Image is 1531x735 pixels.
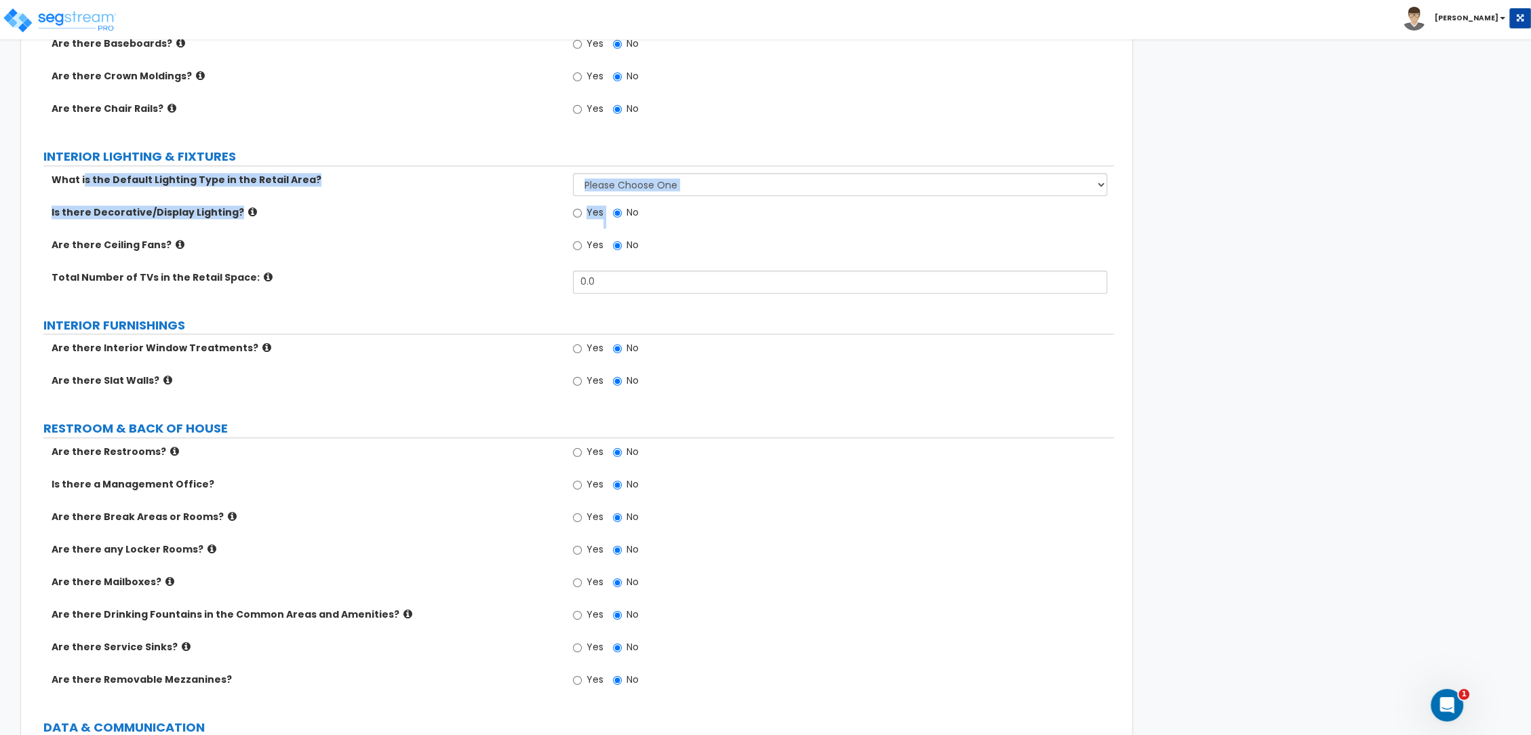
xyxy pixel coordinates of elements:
input: No [613,608,622,622]
label: Are there Interior Window Treatments? [52,341,271,355]
label: Yes [573,374,603,397]
b: [PERSON_NAME] [1435,13,1498,23]
input: No [613,69,622,84]
input: No [613,673,622,688]
i: click for more info! [165,576,174,587]
input: Yes [573,510,582,525]
input: No [613,510,622,525]
label: Yes [573,575,603,598]
input: No [613,477,622,492]
input: Yes [573,575,582,590]
label: No [613,374,639,397]
img: logo_pro_r.png [2,7,117,34]
label: Yes [573,37,603,60]
label: Are there Slat Walls? [52,374,172,387]
label: No [613,69,639,92]
label: No [613,608,639,631]
label: No [613,205,639,229]
span: 1 [1458,689,1469,700]
input: Yes [573,542,582,557]
img: avatar.png [1402,7,1426,31]
label: No [613,575,639,598]
input: No [613,445,622,460]
i: click for more info! [176,239,184,250]
i: click for more info! [248,207,257,217]
input: Yes [573,238,582,253]
input: No [613,542,622,557]
input: No [613,205,622,220]
label: No [613,102,639,125]
input: Yes [573,445,582,460]
label: INTERIOR FURNISHINGS [43,317,185,334]
i: click for more info! [196,71,205,81]
input: Yes [573,640,582,655]
label: Yes [573,673,603,696]
label: No [613,510,639,533]
label: INTERIOR LIGHTING & FIXTURES [43,148,236,165]
label: Yes [573,477,603,500]
i: click for more info! [207,544,216,554]
label: Is there Decorative/Display Lighting? [52,205,257,219]
i: click for more info! [170,446,179,456]
label: Yes [573,341,603,364]
label: Total Number of TVs in the Retail Space: [52,271,273,284]
input: No [613,374,622,389]
i: click for more info! [182,641,191,652]
i: click for more info! [262,342,271,353]
label: No [613,238,639,261]
label: Are there Restrooms? [52,445,179,458]
label: No [613,37,639,60]
input: No [613,238,622,253]
input: No [613,341,622,356]
label: Yes [573,445,603,468]
i: click for more info! [176,38,185,48]
input: Yes [573,673,582,688]
label: Yes [573,102,603,125]
input: No [613,37,622,52]
label: Yes [573,608,603,631]
label: Are there Break Areas or Rooms? [52,510,237,523]
input: Yes [573,374,582,389]
i: click for more info! [167,103,176,113]
label: No [613,477,639,500]
input: Yes [573,37,582,52]
input: Yes [573,102,582,117]
label: Yes [573,542,603,565]
label: What is the Default Lighting Type in the Retail Area? [52,173,321,186]
label: Are there Drinking Fountains in the Common Areas and Amenities? [52,608,412,621]
label: Yes [573,640,603,663]
label: Yes [573,510,603,533]
label: Are there Ceiling Fans? [52,238,184,252]
label: No [613,341,639,364]
label: Yes [573,205,603,229]
i: click for more info! [403,609,412,619]
label: Are there Baseboards? [52,37,185,50]
label: RESTROOM & BACK OF HOUSE [43,420,228,437]
label: Are there Chair Rails? [52,102,176,115]
input: No [613,102,622,117]
label: Are there Removable Mezzanines? [52,673,232,686]
input: Yes [573,608,582,622]
label: Are there any Locker Rooms? [52,542,216,556]
input: Yes [573,205,582,220]
label: No [613,445,639,468]
label: Yes [573,238,603,261]
label: Are there Mailboxes? [52,575,174,589]
input: No [613,575,622,590]
i: click for more info! [163,375,172,385]
label: Yes [573,69,603,92]
label: No [613,542,639,565]
label: Is there a Management Office? [52,477,214,491]
input: No [613,640,622,655]
input: Yes [573,69,582,84]
i: click for more info! [264,272,273,282]
iframe: Intercom live chat [1431,689,1463,721]
label: No [613,640,639,663]
input: Yes [573,341,582,356]
label: No [613,673,639,696]
input: Yes [573,477,582,492]
label: Are there Crown Moldings? [52,69,205,83]
i: click for more info! [228,511,237,521]
label: Are there Service Sinks? [52,640,191,654]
